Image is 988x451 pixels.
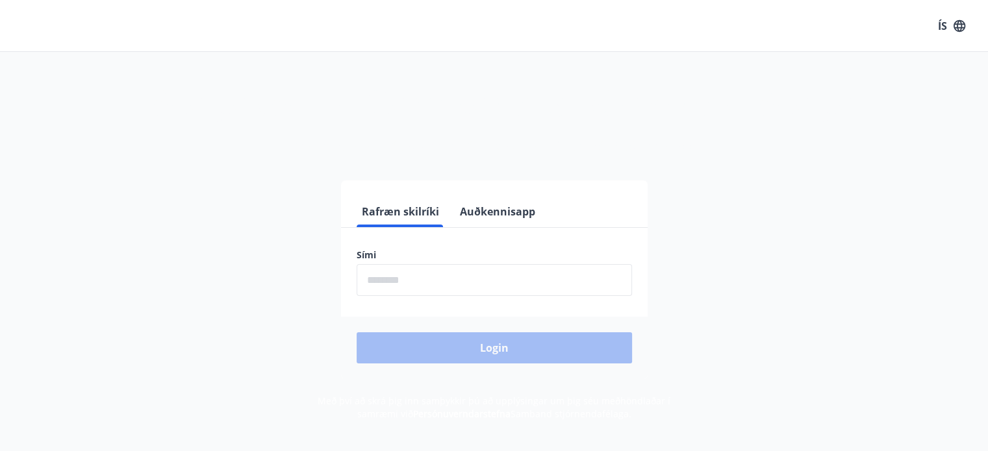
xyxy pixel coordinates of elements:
button: ÍS [931,14,972,38]
button: Auðkennisapp [455,196,540,227]
label: Sími [357,249,632,262]
a: Persónuverndarstefna [413,408,511,420]
span: Vinsamlegast skráðu þig inn með rafrænum skilríkjum eða Auðkennisappi. [290,138,698,154]
h1: Félagavefur, Samband stjórnendafélaga [42,78,946,127]
span: Með því að skrá þig inn samþykkir þú að upplýsingar um þig séu meðhöndlaðar í samræmi við Samband... [318,395,670,420]
button: Rafræn skilríki [357,196,444,227]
